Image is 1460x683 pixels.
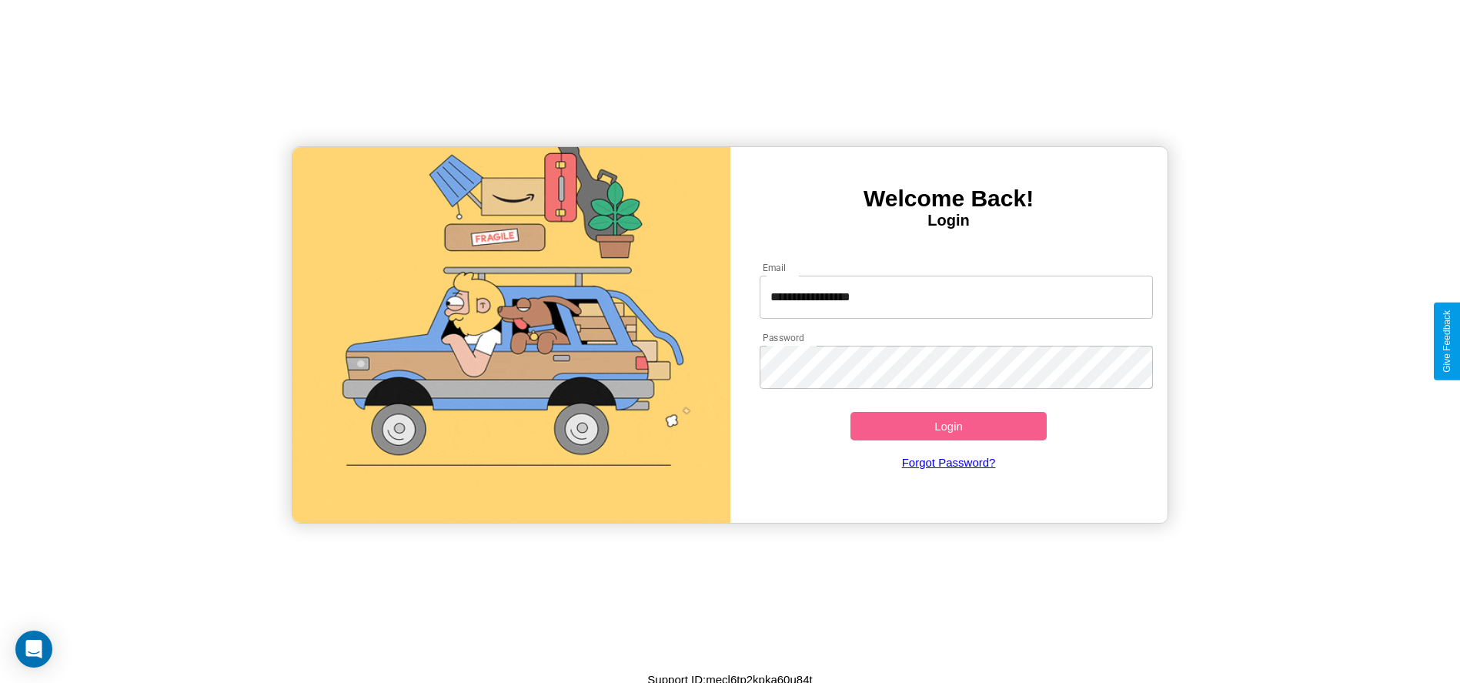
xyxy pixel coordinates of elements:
label: Password [763,331,804,344]
div: Open Intercom Messenger [15,631,52,668]
img: gif [292,147,730,523]
button: Login [850,412,1047,440]
a: Forgot Password? [752,440,1145,484]
div: Give Feedback [1442,310,1452,373]
h3: Welcome Back! [730,186,1168,212]
label: Email [763,261,787,274]
h4: Login [730,212,1168,229]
